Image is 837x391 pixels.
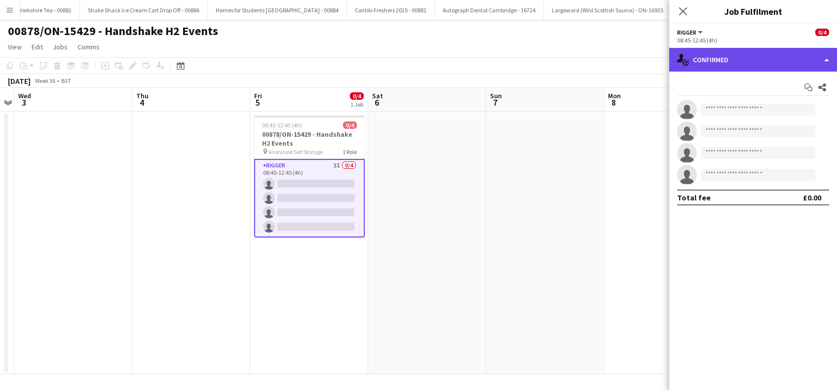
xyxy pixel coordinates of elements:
[343,121,357,129] span: 0/4
[8,76,31,86] div: [DATE]
[8,42,22,51] span: View
[32,42,43,51] span: Edit
[350,92,364,100] span: 0/4
[254,116,365,237] app-job-card: 08:45-12:45 (4h)0/400878/ON-15429 - Handshake H2 Events Avondale Self Storage1 RoleRigger3I0/408:...
[347,0,435,20] button: Contiki Freshers 2025 - 00881
[803,193,821,202] div: £0.00
[544,0,672,20] button: Largoward (Wild Scottish Sauna) - ON-16935
[253,97,262,108] span: 5
[350,101,363,108] div: 1 Job
[608,91,621,100] span: Mon
[136,91,149,100] span: Thu
[208,0,347,20] button: Homes for Students [GEOGRAPHIC_DATA] - 00884
[254,130,365,148] h3: 00878/ON-15429 - Handshake H2 Events
[372,91,383,100] span: Sat
[677,37,829,44] div: 08:45-12:45 (4h)
[53,42,68,51] span: Jobs
[61,77,71,84] div: BST
[677,29,704,36] button: Rigger
[28,40,47,53] a: Edit
[80,0,208,20] button: Shake Shack Ice Cream Cart Drop Off - 00886
[607,97,621,108] span: 8
[8,24,218,39] h1: 00878/ON-15429 - Handshake H2 Events
[33,77,57,84] span: Week 36
[135,97,149,108] span: 4
[254,91,262,100] span: Fri
[815,29,829,36] span: 0/4
[490,91,502,100] span: Sun
[342,148,357,156] span: 1 Role
[12,0,80,20] button: Yorkshire Tea - 00882
[17,97,31,108] span: 3
[262,121,302,129] span: 08:45-12:45 (4h)
[74,40,104,53] a: Comms
[677,193,711,202] div: Total fee
[268,148,323,156] span: Avondale Self Storage
[18,91,31,100] span: Wed
[677,29,696,36] span: Rigger
[4,40,26,53] a: View
[489,97,502,108] span: 7
[435,0,544,20] button: Autograph Dental Cambridge - 16724
[669,48,837,72] div: Confirmed
[669,5,837,18] h3: Job Fulfilment
[77,42,100,51] span: Comms
[254,159,365,237] app-card-role: Rigger3I0/408:45-12:45 (4h)
[371,97,383,108] span: 6
[49,40,72,53] a: Jobs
